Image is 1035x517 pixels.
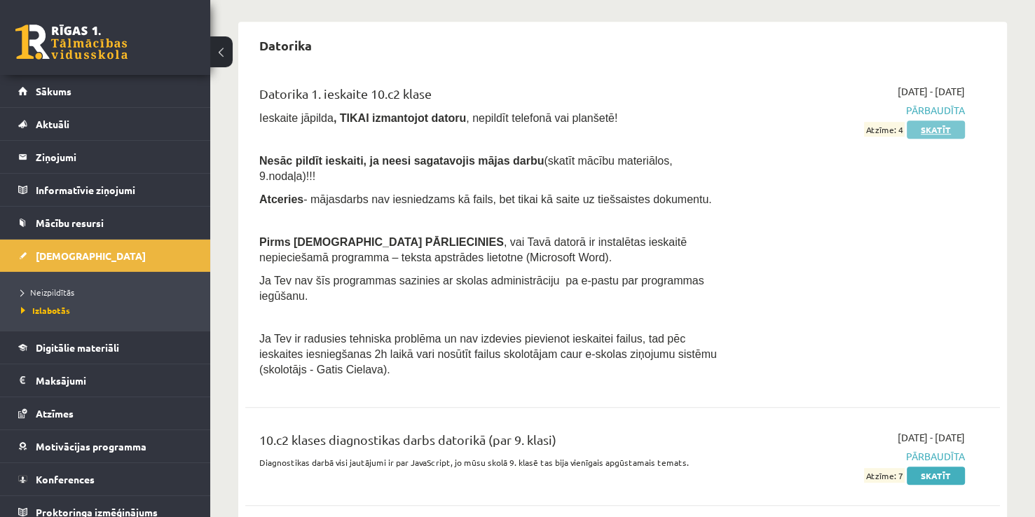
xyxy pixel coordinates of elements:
span: Ja Tev nav šīs programmas sazinies ar skolas administrāciju pa e-pastu par programmas iegūšanu. [259,275,704,302]
span: , vai Tavā datorā ir instalētas ieskaitē nepieciešamā programma – teksta apstrādes lietotne (Micr... [259,236,687,263]
span: Sākums [36,85,71,97]
h2: Datorika [245,29,326,62]
a: [DEMOGRAPHIC_DATA] [18,240,193,272]
p: Diagnostikas darbā visi jautājumi ir par JavaScript, jo mūsu skolā 9. klasē tas bija vienīgais ap... [259,456,722,469]
span: Motivācijas programma [36,440,146,453]
a: Skatīt [907,467,965,485]
a: Ziņojumi [18,141,193,173]
span: Aktuāli [36,118,69,130]
div: 10.c2 klases diagnostikas darbs datorikā (par 9. klasi) [259,430,722,456]
legend: Informatīvie ziņojumi [36,174,193,206]
span: - mājasdarbs nav iesniedzams kā fails, bet tikai kā saite uz tiešsaistes dokumentu. [259,193,712,205]
span: Atzīme: 7 [864,468,905,483]
span: Nesāc pildīt ieskaiti, ja neesi sagatavojis mājas darbu [259,155,544,167]
a: Digitālie materiāli [18,331,193,364]
b: , TIKAI izmantojot datoru [334,112,466,124]
span: Neizpildītās [21,287,74,298]
span: Ieskaite jāpilda , nepildīt telefonā vai planšetē! [259,112,617,124]
b: Atceries [259,193,303,205]
span: Pārbaudīta [743,103,965,118]
legend: Maksājumi [36,364,193,397]
span: Ja Tev ir radusies tehniska problēma un nav izdevies pievienot ieskaitei failus, tad pēc ieskaite... [259,333,717,375]
a: Neizpildītās [21,286,196,298]
span: Digitālie materiāli [36,341,119,354]
legend: Ziņojumi [36,141,193,173]
a: Motivācijas programma [18,430,193,462]
a: Sākums [18,75,193,107]
a: Informatīvie ziņojumi [18,174,193,206]
span: Mācību resursi [36,216,104,229]
span: (skatīt mācību materiālos, 9.nodaļa)!!! [259,155,673,182]
a: Atzīmes [18,397,193,429]
span: Konferences [36,473,95,485]
span: Atzīme: 4 [864,122,905,137]
div: Datorika 1. ieskaite 10.c2 klase [259,84,722,110]
a: Izlabotās [21,304,196,317]
span: Izlabotās [21,305,70,316]
span: [DATE] - [DATE] [898,84,965,99]
span: Pirms [DEMOGRAPHIC_DATA] PĀRLIECINIES [259,236,504,248]
span: Atzīmes [36,407,74,420]
a: Rīgas 1. Tālmācības vidusskola [15,25,128,60]
span: [DEMOGRAPHIC_DATA] [36,249,146,262]
a: Maksājumi [18,364,193,397]
a: Konferences [18,463,193,495]
a: Skatīt [907,120,965,139]
span: Pārbaudīta [743,449,965,464]
a: Aktuāli [18,108,193,140]
span: [DATE] - [DATE] [898,430,965,445]
a: Mācību resursi [18,207,193,239]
